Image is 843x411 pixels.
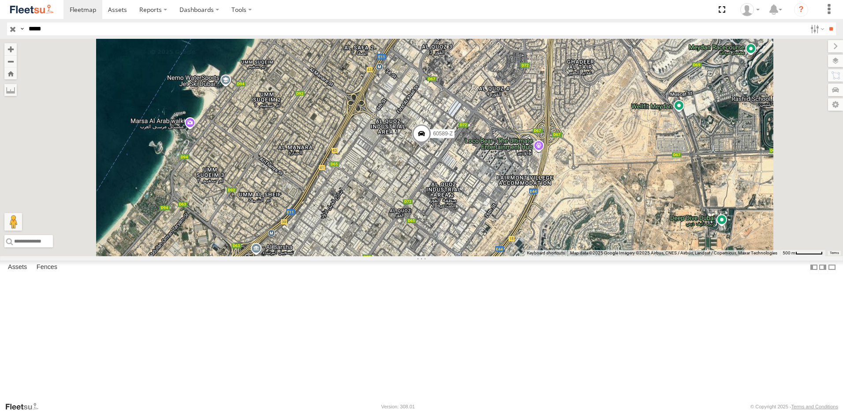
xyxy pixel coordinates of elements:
[4,84,17,96] label: Measure
[807,22,826,35] label: Search Filter Options
[4,55,17,67] button: Zoom out
[32,261,62,273] label: Fences
[737,3,763,16] div: Afsal Davood
[809,261,818,273] label: Dock Summary Table to the Left
[381,404,415,409] div: Version: 308.01
[4,213,22,231] button: Drag Pegman onto the map to open Street View
[9,4,55,15] img: fleetsu-logo-horizontal.svg
[794,3,808,17] i: ?
[780,250,825,256] button: Map Scale: 500 m per 58 pixels
[4,261,31,273] label: Assets
[830,251,839,255] a: Terms (opens in new tab)
[5,402,45,411] a: Visit our Website
[783,250,795,255] span: 500 m
[791,404,838,409] a: Terms and Conditions
[828,261,836,273] label: Hide Summary Table
[750,404,838,409] div: © Copyright 2025 -
[527,250,565,256] button: Keyboard shortcuts
[433,130,453,136] span: 60589-Z
[570,250,777,255] span: Map data ©2025 Google Imagery ©2025 Airbus, CNES / Airbus, Landsat / Copernicus, Maxar Technologies
[4,67,17,79] button: Zoom Home
[818,261,827,273] label: Dock Summary Table to the Right
[828,98,843,111] label: Map Settings
[4,43,17,55] button: Zoom in
[19,22,26,35] label: Search Query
